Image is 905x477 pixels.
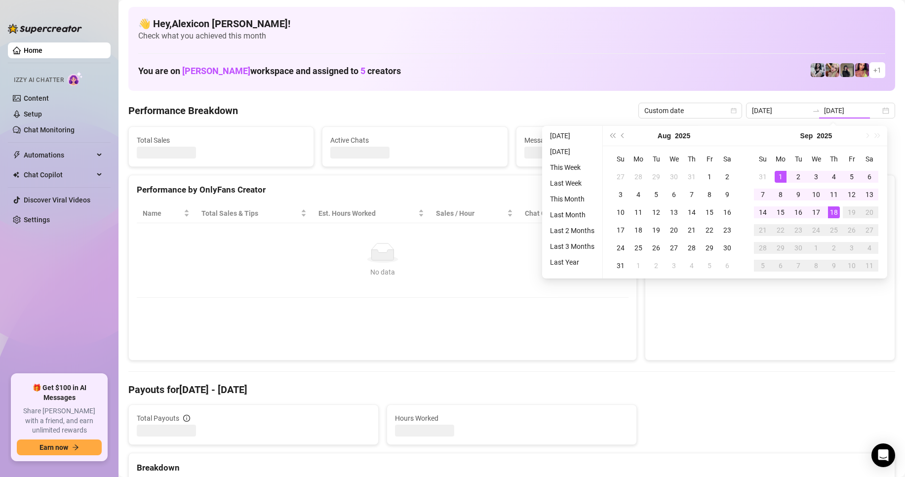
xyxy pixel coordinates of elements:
input: End date [824,105,880,116]
img: AI Chatter [68,72,83,86]
span: swap-right [812,107,820,115]
div: Sales by OnlyFans Creator [653,183,887,197]
span: Chat Copilot [24,167,94,183]
span: thunderbolt [13,151,21,159]
a: Home [24,46,42,54]
span: calendar [731,108,737,114]
span: Automations [24,147,94,163]
h4: Performance Breakdown [128,104,238,118]
span: to [812,107,820,115]
div: No data [147,267,619,278]
a: Setup [24,110,42,118]
th: Sales / Hour [430,204,519,223]
input: Start date [752,105,808,116]
span: Earn now [39,443,68,451]
div: Performance by OnlyFans Creator [137,183,629,197]
span: Chat Conversion [525,208,615,219]
span: Share [PERSON_NAME] with a friend, and earn unlimited rewards [17,406,102,436]
h4: 👋 Hey, Alexicon [PERSON_NAME] ! [138,17,885,31]
span: Name [143,208,182,219]
th: Chat Conversion [519,204,629,223]
span: Izzy AI Chatter [14,76,64,85]
div: Open Intercom Messenger [871,443,895,467]
span: Total Sales [137,135,306,146]
span: Custom date [644,103,736,118]
img: Chat Copilot [13,171,19,178]
a: Content [24,94,49,102]
img: Sadie [811,63,825,77]
span: info-circle [183,415,190,422]
h4: Payouts for [DATE] - [DATE] [128,383,895,397]
span: 5 [360,66,365,76]
a: Chat Monitoring [24,126,75,134]
a: Discover Viral Videos [24,196,90,204]
a: Settings [24,216,50,224]
span: Messages Sent [524,135,693,146]
span: Sales / Hour [436,208,505,219]
span: Total Sales & Tips [201,208,299,219]
th: Total Sales & Tips [196,204,313,223]
img: Anna [826,63,839,77]
h1: You are on workspace and assigned to creators [138,66,401,77]
div: Est. Hours Worked [318,208,416,219]
span: Hours Worked [395,413,629,424]
span: 🎁 Get $100 in AI Messages [17,383,102,402]
span: + 1 [873,65,881,76]
span: Check what you achieved this month [138,31,885,41]
span: Active Chats [330,135,499,146]
img: GODDESS [855,63,869,77]
span: [PERSON_NAME] [182,66,250,76]
button: Earn nowarrow-right [17,439,102,455]
img: logo-BBDzfeDw.svg [8,24,82,34]
span: Total Payouts [137,413,179,424]
span: arrow-right [72,444,79,451]
th: Name [137,204,196,223]
div: Breakdown [137,461,887,475]
img: Anna [840,63,854,77]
